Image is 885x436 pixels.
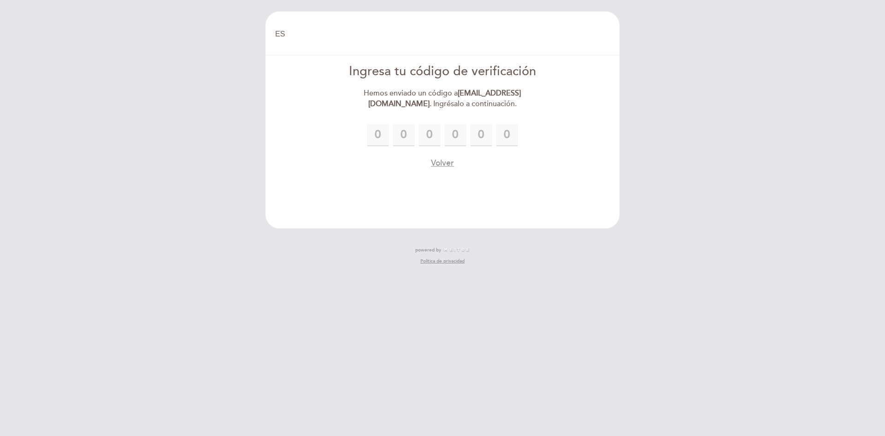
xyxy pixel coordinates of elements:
div: Hemos enviado un código a . Ingrésalo a continuación. [337,88,549,109]
input: 0 [496,124,518,146]
input: 0 [367,124,389,146]
input: 0 [470,124,492,146]
span: powered by [415,247,441,253]
img: MEITRE [443,248,470,252]
strong: [EMAIL_ADDRESS][DOMAIN_NAME] [368,89,521,108]
div: Ingresa tu código de verificación [337,63,549,81]
input: 0 [419,124,441,146]
button: Volver [431,157,454,169]
input: 0 [444,124,466,146]
a: powered by [415,247,470,253]
a: Política de privacidad [420,258,465,264]
input: 0 [393,124,415,146]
